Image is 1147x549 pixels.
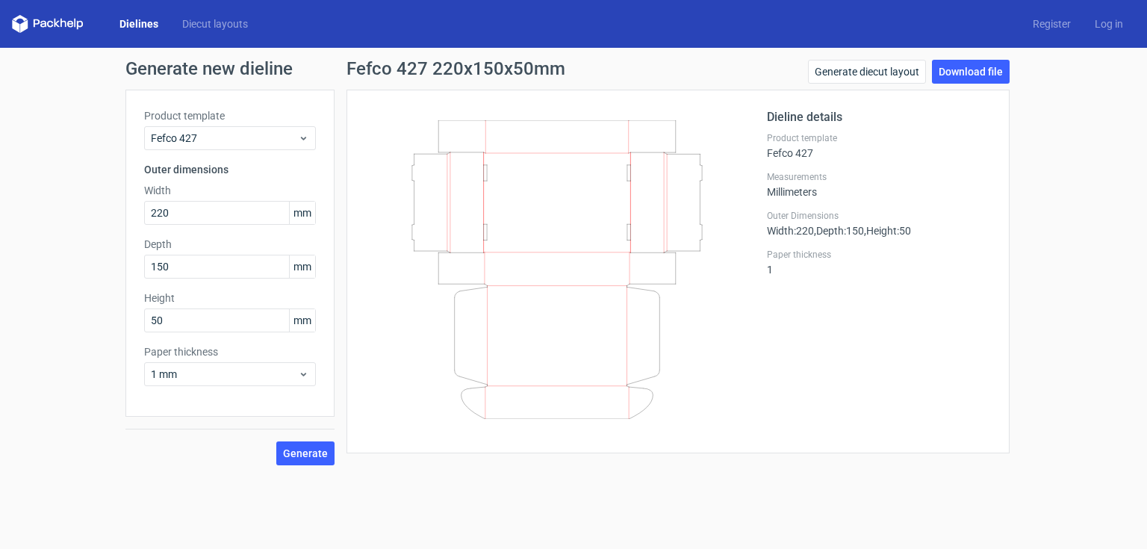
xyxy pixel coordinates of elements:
[170,16,260,31] a: Diecut layouts
[289,255,315,278] span: mm
[276,441,335,465] button: Generate
[144,344,316,359] label: Paper thickness
[144,162,316,177] h3: Outer dimensions
[144,237,316,252] label: Depth
[814,225,864,237] span: , Depth : 150
[144,291,316,305] label: Height
[151,367,298,382] span: 1 mm
[932,60,1010,84] a: Download file
[289,202,315,224] span: mm
[289,309,315,332] span: mm
[767,132,991,144] label: Product template
[283,448,328,459] span: Generate
[808,60,926,84] a: Generate diecut layout
[767,249,991,276] div: 1
[767,210,991,222] label: Outer Dimensions
[767,171,991,198] div: Millimeters
[125,60,1022,78] h1: Generate new dieline
[1021,16,1083,31] a: Register
[767,171,991,183] label: Measurements
[144,108,316,123] label: Product template
[108,16,170,31] a: Dielines
[346,60,565,78] h1: Fefco 427 220x150x50mm
[864,225,911,237] span: , Height : 50
[767,225,814,237] span: Width : 220
[767,249,991,261] label: Paper thickness
[151,131,298,146] span: Fefco 427
[1083,16,1135,31] a: Log in
[144,183,316,198] label: Width
[767,108,991,126] h2: Dieline details
[767,132,991,159] div: Fefco 427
